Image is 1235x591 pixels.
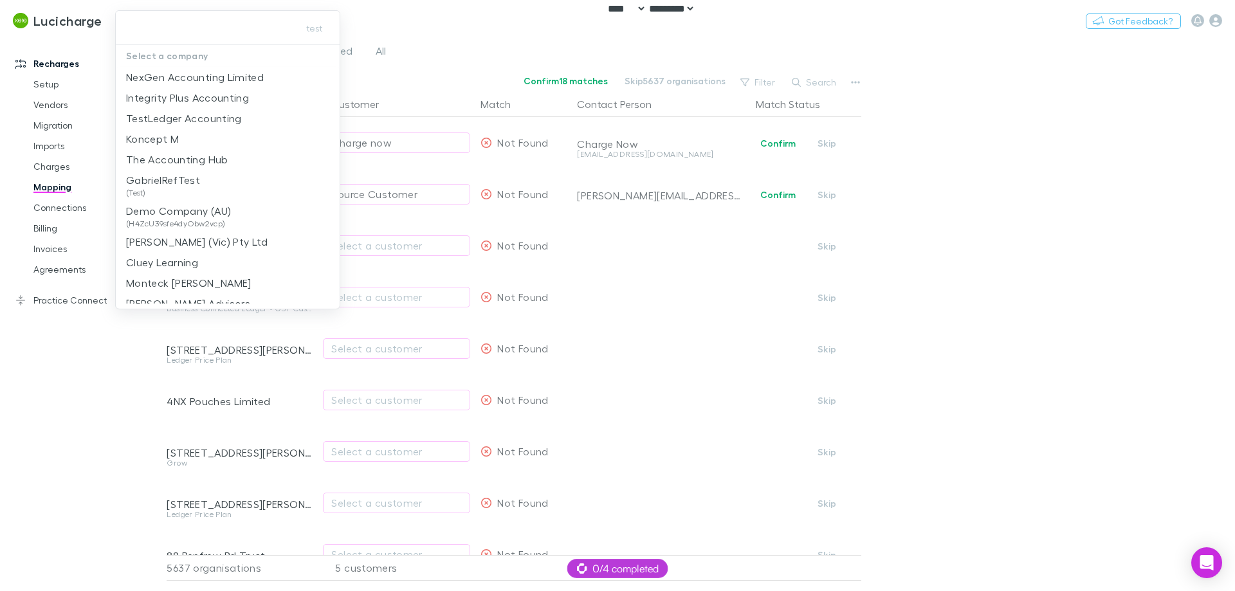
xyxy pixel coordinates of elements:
[126,275,252,291] p: Monteck [PERSON_NAME]
[126,69,264,85] p: NexGen Accounting Limited
[126,203,231,219] p: Demo Company (AU)
[1191,547,1222,578] div: Open Intercom Messenger
[126,234,268,250] p: [PERSON_NAME] (Vic) Pty Ltd
[126,219,231,229] span: (H4ZcU39sfe4dyObw2vcp)
[126,255,198,270] p: Cluey Learning
[306,21,322,36] span: test
[126,188,200,198] span: (Test)
[293,21,334,36] button: test
[126,152,228,167] p: The Accounting Hub
[126,131,179,147] p: Koncept M
[126,296,329,327] p: [PERSON_NAME] Advisors ([GEOGRAPHIC_DATA]) Pty Ltd
[116,45,340,67] p: Select a company
[126,111,242,126] p: TestLedger Accounting
[126,172,200,188] p: GabrielRefTest
[126,90,249,105] p: Integrity Plus Accounting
